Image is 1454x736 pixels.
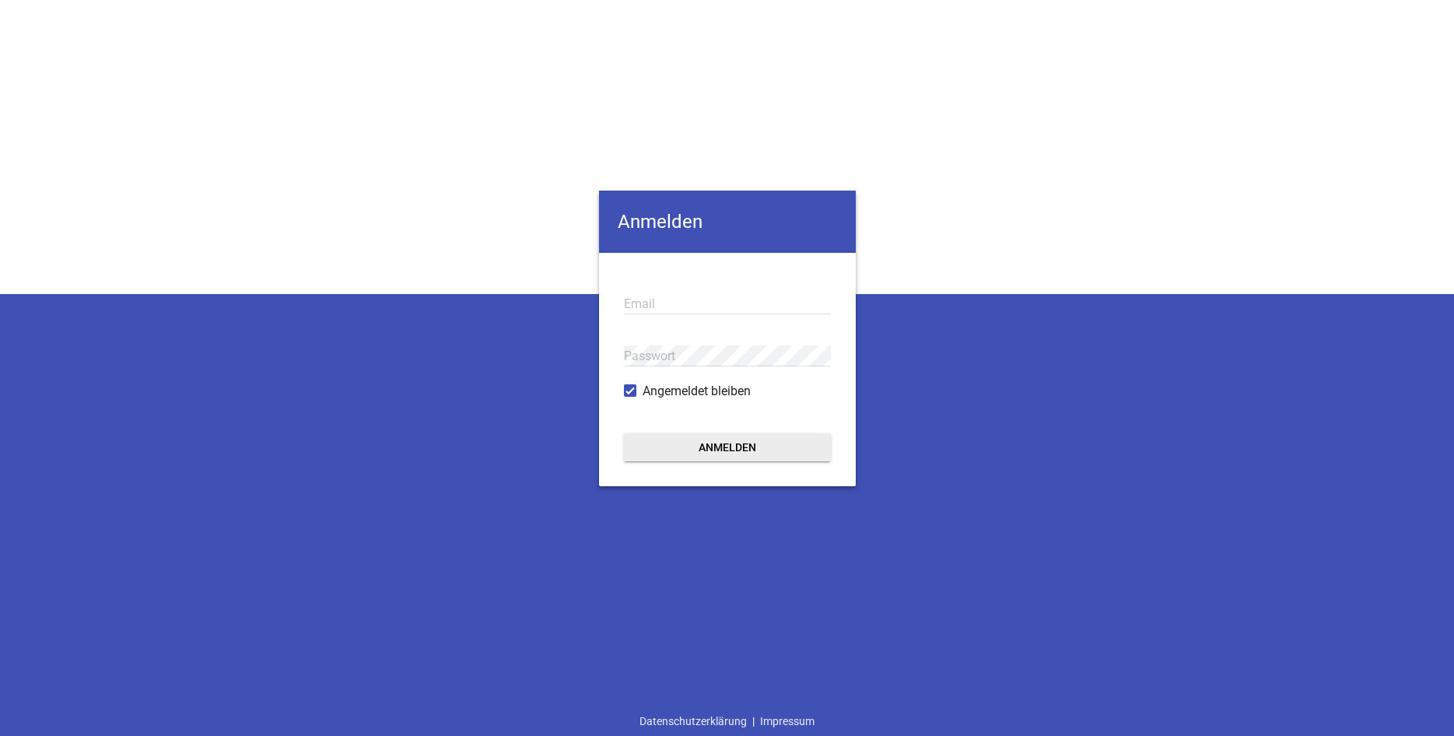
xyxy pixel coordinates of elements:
button: Anmelden [624,433,831,461]
a: Impressum [755,706,820,736]
span: Angemeldet bleiben [643,382,751,401]
h4: Anmelden [599,191,856,253]
a: Datenschutzerklärung [634,706,752,736]
div: | [634,706,820,736]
